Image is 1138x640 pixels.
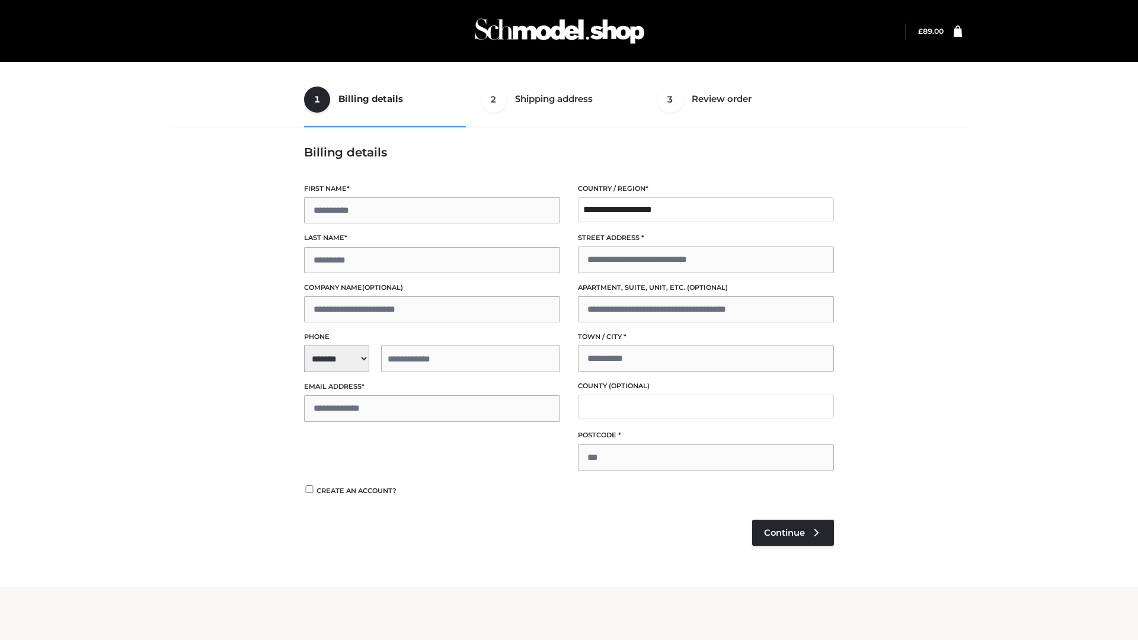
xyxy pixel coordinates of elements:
[578,183,834,194] label: Country / Region
[609,382,650,390] span: (optional)
[304,183,560,194] label: First name
[471,8,648,55] img: Schmodel Admin 964
[304,232,560,244] label: Last name
[578,282,834,293] label: Apartment, suite, unit, etc.
[578,380,834,392] label: County
[918,27,923,36] span: £
[304,485,315,493] input: Create an account?
[304,282,560,293] label: Company name
[918,27,944,36] a: £89.00
[362,283,403,292] span: (optional)
[918,27,944,36] bdi: 89.00
[304,381,560,392] label: Email address
[304,331,560,343] label: Phone
[752,520,834,546] a: Continue
[764,527,805,538] span: Continue
[304,145,834,159] h3: Billing details
[578,331,834,343] label: Town / City
[687,283,728,292] span: (optional)
[578,430,834,441] label: Postcode
[317,487,397,495] span: Create an account?
[578,232,834,244] label: Street address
